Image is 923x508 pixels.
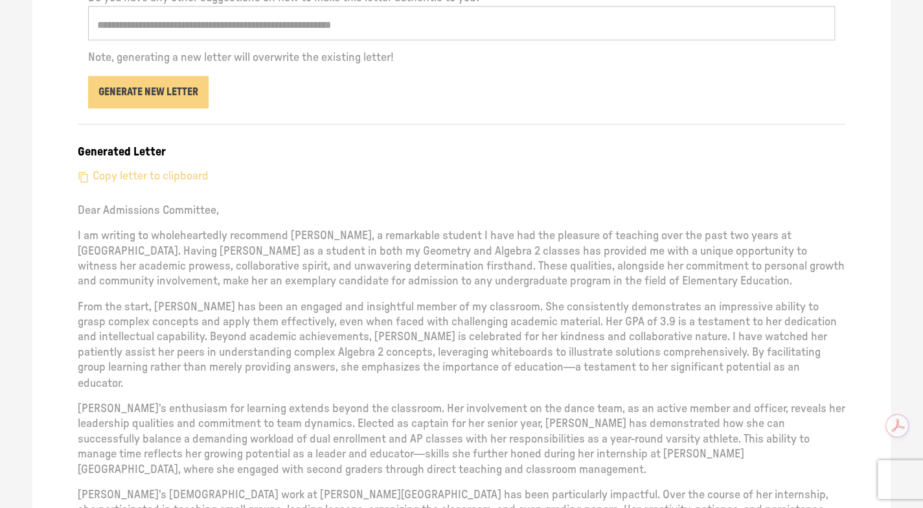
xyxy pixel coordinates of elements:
button: Copy letter to clipboard [78,161,209,193]
p: Dear Admissions Committee, [78,203,845,218]
p: Note, generating a new letter will overwrite the existing letter! [88,51,835,65]
p: [PERSON_NAME]'s enthusiasm for learning extends beyond the classroom. Her involvement on the danc... [78,401,845,477]
p: Copy letter to clipboard [93,169,209,184]
p: Generated Letter [78,145,845,160]
p: I am writing to wholeheartedly recommend [PERSON_NAME], a remarkable student I have had the pleas... [78,229,845,290]
button: Generate New Letter [88,76,209,108]
p: From the start, [PERSON_NAME] has been an engaged and insightful member of my classroom. She cons... [78,300,845,391]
